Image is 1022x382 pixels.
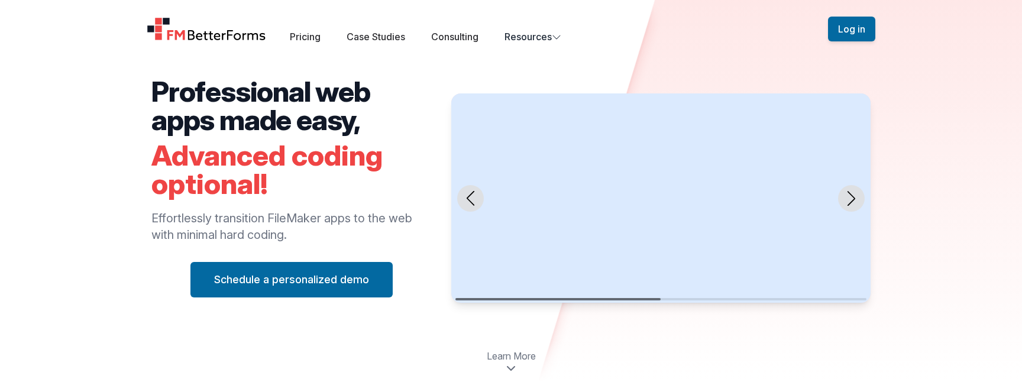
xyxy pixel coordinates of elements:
[451,93,871,303] swiper-slide: 1 / 2
[290,31,321,43] a: Pricing
[431,31,478,43] a: Consulting
[347,31,405,43] a: Case Studies
[190,262,393,297] button: Schedule a personalized demo
[504,30,561,44] button: Resources
[132,14,890,44] nav: Global
[487,349,536,363] span: Learn More
[828,17,875,41] button: Log in
[151,210,432,243] p: Effortlessly transition FileMaker apps to the web with minimal hard coding.
[147,17,266,41] a: Home
[151,77,432,134] h2: Professional web apps made easy,
[151,141,432,198] h2: Advanced coding optional!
